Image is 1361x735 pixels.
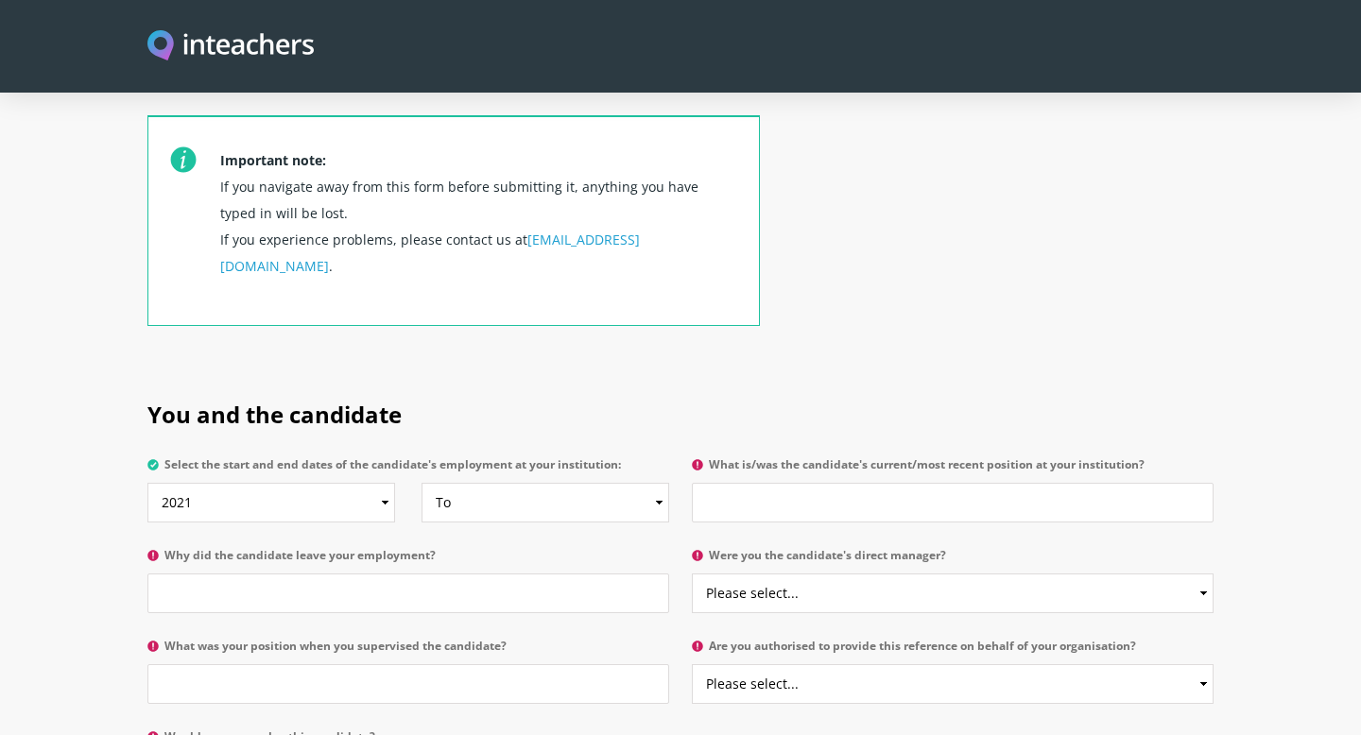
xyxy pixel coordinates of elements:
label: What was your position when you supervised the candidate? [147,640,669,664]
label: Why did the candidate leave your employment? [147,549,669,573]
label: Select the start and end dates of the candidate's employment at your institution: [147,458,669,483]
label: Are you authorised to provide this reference on behalf of your organisation? [692,640,1214,664]
label: Were you the candidate's direct manager? [692,549,1214,573]
p: If you navigate away from this form before submitting it, anything you have typed in will be lost... [220,140,736,325]
span: You and the candidate [147,399,402,430]
img: Inteachers [147,30,314,63]
label: What is/was the candidate's current/most recent position at your institution? [692,458,1214,483]
strong: Important note: [220,151,326,169]
a: Visit this site's homepage [147,30,314,63]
